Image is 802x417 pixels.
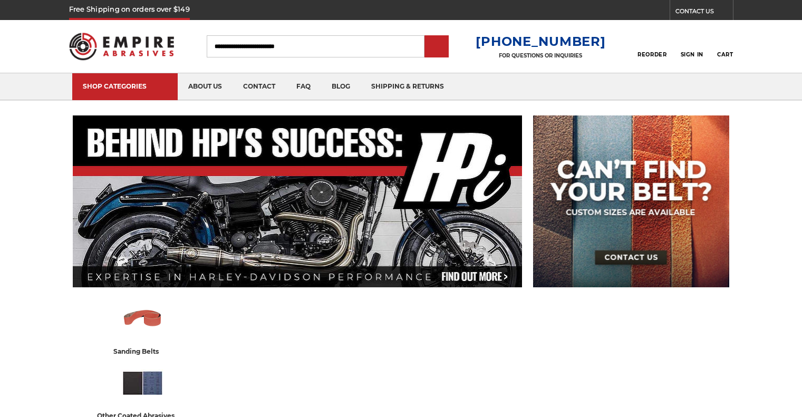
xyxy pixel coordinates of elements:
p: FOR QUESTIONS OR INQUIRIES [476,52,605,59]
a: Reorder [637,35,666,57]
a: CONTACT US [675,5,733,20]
img: Banner for an interview featuring Horsepower Inc who makes Harley performance upgrades featured o... [73,115,522,287]
img: promo banner for custom belts. [533,115,729,287]
img: Empire Abrasives [69,26,175,67]
a: [PHONE_NUMBER] [476,34,605,49]
span: Reorder [637,51,666,58]
span: Cart [717,51,733,58]
div: sanding belts [113,346,172,357]
a: sanding belts [77,297,209,357]
a: shipping & returns [361,73,455,100]
a: blog [321,73,361,100]
a: Cart [717,35,733,58]
img: Other Coated Abrasives [121,361,165,405]
span: Sign In [681,51,703,58]
a: about us [178,73,233,100]
div: SHOP CATEGORIES [83,82,167,90]
img: Sanding Belts [121,297,165,341]
input: Submit [426,36,447,57]
a: faq [286,73,321,100]
a: SHOP CATEGORIES [72,73,178,100]
a: contact [233,73,286,100]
